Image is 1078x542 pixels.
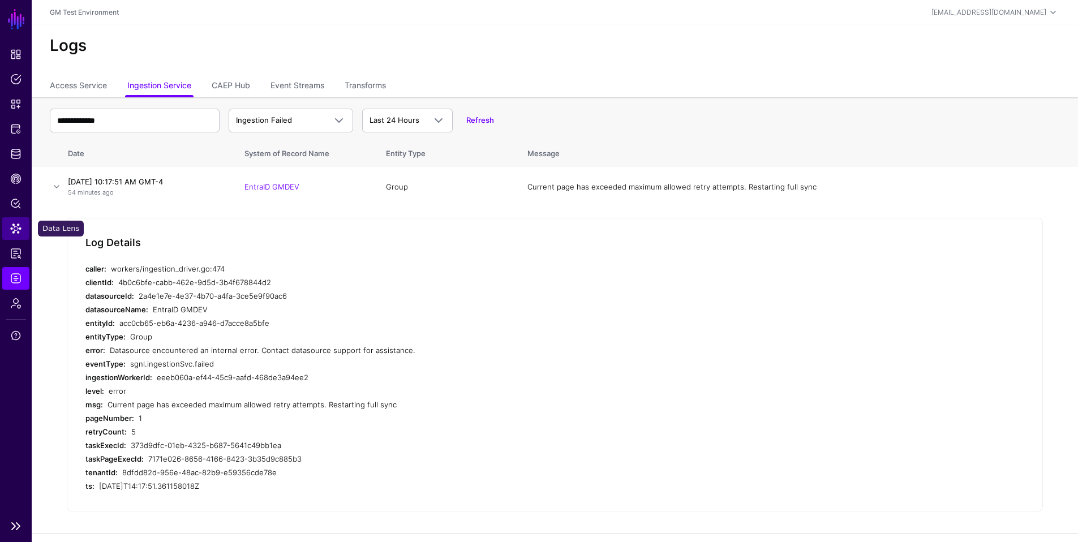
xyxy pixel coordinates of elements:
h2: Logs [50,36,1060,55]
div: eeeb060a-ef44-45c9-aafd-468de3a94ee2 [157,371,538,384]
strong: level: [85,386,104,395]
strong: error: [85,346,105,355]
strong: eventType: [85,359,126,368]
span: Snippets [10,98,22,110]
h5: Log Details [85,236,141,249]
a: Policy Lens [2,192,29,215]
span: CAEP Hub [10,173,22,184]
strong: ts: [85,481,95,491]
strong: ingestionWorkerId: [85,373,152,382]
span: Identity Data Fabric [10,148,22,160]
span: Policies [10,74,22,85]
div: EntraID GMDEV [153,303,538,316]
div: Data Lens [38,221,84,236]
span: Logs [10,273,22,284]
a: Access Reporting [2,242,29,265]
a: Admin [2,292,29,315]
a: EntraID GMDEV [244,182,299,191]
div: [EMAIL_ADDRESS][DOMAIN_NAME] [931,7,1046,18]
div: workers/ingestion_driver.go:474 [111,262,538,276]
th: Entity Type [375,137,516,166]
a: Ingestion Service [127,76,191,97]
div: sgnl.ingestionSvc.failed [130,357,538,371]
strong: retryCount: [85,427,127,436]
a: Identity Data Fabric [2,143,29,165]
span: Support [10,330,22,341]
span: Last 24 Hours [370,115,419,124]
div: 5 [131,425,538,438]
div: Datasource encountered an internal error. Contact datasource support for assistance. [110,343,538,357]
a: Transforms [345,76,386,97]
div: 8dfdd82d-956e-48ac-82b9-e59356cde78e [122,466,538,479]
a: GM Test Environment [50,8,119,16]
div: [DATE]T14:17:51.361158018Z [99,479,538,493]
div: Group [130,330,538,343]
span: Dashboard [10,49,22,60]
strong: datasourceId: [85,291,134,300]
a: Refresh [466,115,494,124]
span: Ingestion Failed [236,115,292,124]
a: CAEP Hub [212,76,250,97]
span: Data Lens [10,223,22,234]
a: Protected Systems [2,118,29,140]
strong: taskExecId: [85,441,126,450]
td: Current page has exceeded maximum allowed retry attempts. Restarting full sync [516,166,1078,208]
div: 373d9dfc-01eb-4325-b687-5641c49bb1ea [131,438,538,452]
a: Dashboard [2,43,29,66]
strong: taskPageExecId: [85,454,144,463]
a: SGNL [7,7,26,32]
th: Date [63,137,233,166]
span: Policy Lens [10,198,22,209]
a: CAEP Hub [2,167,29,190]
div: acc0cb65-eb6a-4236-a946-d7acce8a5bfe [119,316,538,330]
a: Data Lens [2,217,29,240]
a: Logs [2,267,29,290]
h4: [DATE] 10:17:51 AM GMT-4 [68,177,222,187]
div: error [109,384,538,398]
strong: clientId: [85,278,114,287]
span: Admin [10,298,22,309]
strong: caller: [85,264,106,273]
td: Group [375,166,516,208]
div: 2a4e1e7e-4e37-4b70-a4fa-3ce5e9f90ac6 [139,289,538,303]
a: Event Streams [270,76,324,97]
strong: tenantId: [85,468,118,477]
a: Access Service [50,76,107,97]
span: Protected Systems [10,123,22,135]
strong: msg: [85,400,103,409]
div: 4b0c6bfe-cabb-462e-9d5d-3b4f678844d2 [118,276,538,289]
a: Snippets [2,93,29,115]
strong: entityType: [85,332,126,341]
th: Message [516,137,1078,166]
span: Access Reporting [10,248,22,259]
p: 54 minutes ago [68,188,222,197]
strong: pageNumber: [85,414,134,423]
div: Current page has exceeded maximum allowed retry attempts. Restarting full sync [108,398,538,411]
div: 1 [139,411,538,425]
strong: datasourceName: [85,305,148,314]
a: Policies [2,68,29,91]
div: 7171e026-8656-4166-8423-3b35d9c885b3 [148,452,538,466]
th: System of Record Name [233,137,375,166]
strong: entityId: [85,319,115,328]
